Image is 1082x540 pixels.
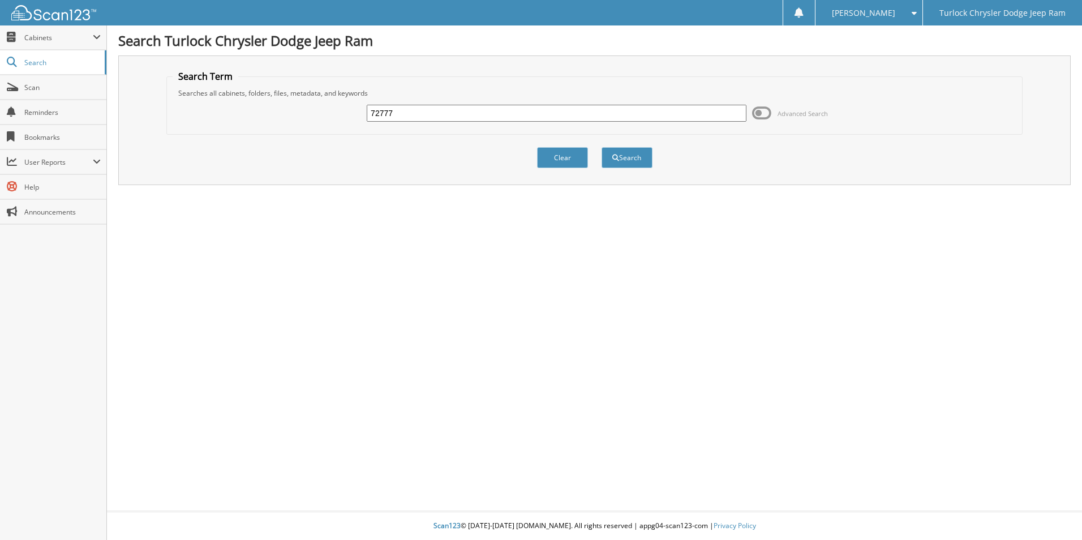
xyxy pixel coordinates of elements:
span: User Reports [24,157,93,167]
span: Search [24,58,99,67]
span: Scan [24,83,101,92]
div: Searches all cabinets, folders, files, metadata, and keywords [173,88,1016,98]
button: Clear [537,147,588,168]
div: © [DATE]-[DATE] [DOMAIN_NAME]. All rights reserved | appg04-scan123-com | [107,512,1082,540]
button: Search [602,147,652,168]
span: Help [24,182,101,192]
h1: Search Turlock Chrysler Dodge Jeep Ram [118,31,1071,50]
span: Turlock Chrysler Dodge Jeep Ram [939,10,1066,16]
legend: Search Term [173,70,238,83]
iframe: Chat Widget [1025,486,1082,540]
span: Scan123 [433,521,461,530]
span: Cabinets [24,33,93,42]
span: Bookmarks [24,132,101,142]
span: Reminders [24,108,101,117]
a: Privacy Policy [714,521,756,530]
span: [PERSON_NAME] [832,10,895,16]
span: Advanced Search [778,109,828,118]
img: scan123-logo-white.svg [11,5,96,20]
span: Announcements [24,207,101,217]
